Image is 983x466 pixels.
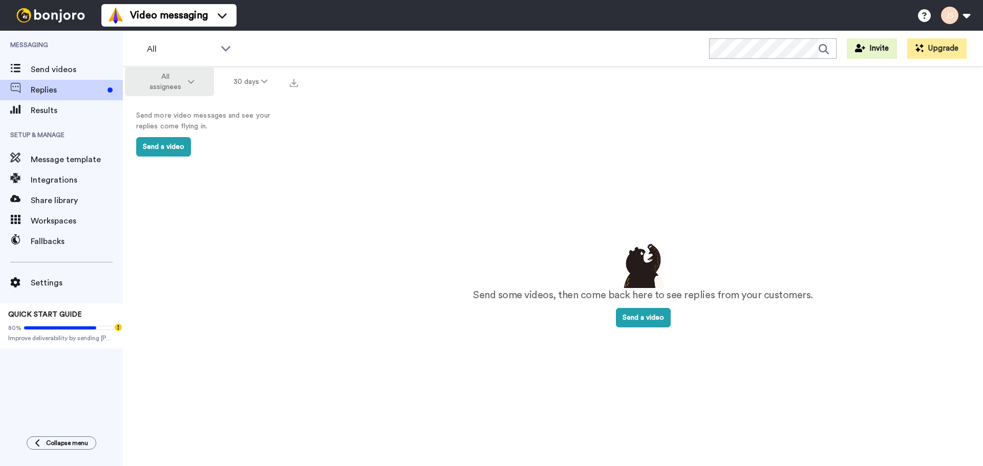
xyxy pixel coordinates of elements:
span: Message template [31,153,123,166]
img: vm-color.svg [108,7,124,24]
span: Fallbacks [31,235,123,248]
p: Send more video messages and see your replies come flying in. [136,110,290,132]
span: Replies [31,84,103,96]
span: All assignees [144,72,186,92]
span: Workspaces [31,215,123,227]
img: export.svg [290,79,298,87]
span: Integrations [31,174,123,186]
button: Send a video [616,308,671,327]
button: All assignees [125,68,214,96]
span: Video messaging [130,8,208,23]
span: Share library [31,194,123,207]
button: 30 days [214,73,287,91]
span: Send videos [31,63,123,76]
button: Collapse menu [27,436,96,450]
button: Upgrade [907,38,967,59]
span: Settings [31,277,123,289]
button: Send a video [136,137,191,157]
span: Results [31,104,123,117]
span: Improve deliverability by sending [PERSON_NAME]’s from your own email [8,334,115,342]
div: Tooltip anchor [114,323,123,332]
button: Invite [847,38,897,59]
span: All [147,43,216,55]
p: Send some videos, then come back here to see replies from your customers. [473,288,813,303]
span: QUICK START GUIDE [8,311,82,318]
span: Collapse menu [46,439,88,447]
img: bj-logo-header-white.svg [12,8,89,23]
img: results-emptystates.png [617,241,669,288]
a: Send a video [616,314,671,321]
button: Export all results that match these filters now. [287,74,301,90]
span: 80% [8,324,22,332]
